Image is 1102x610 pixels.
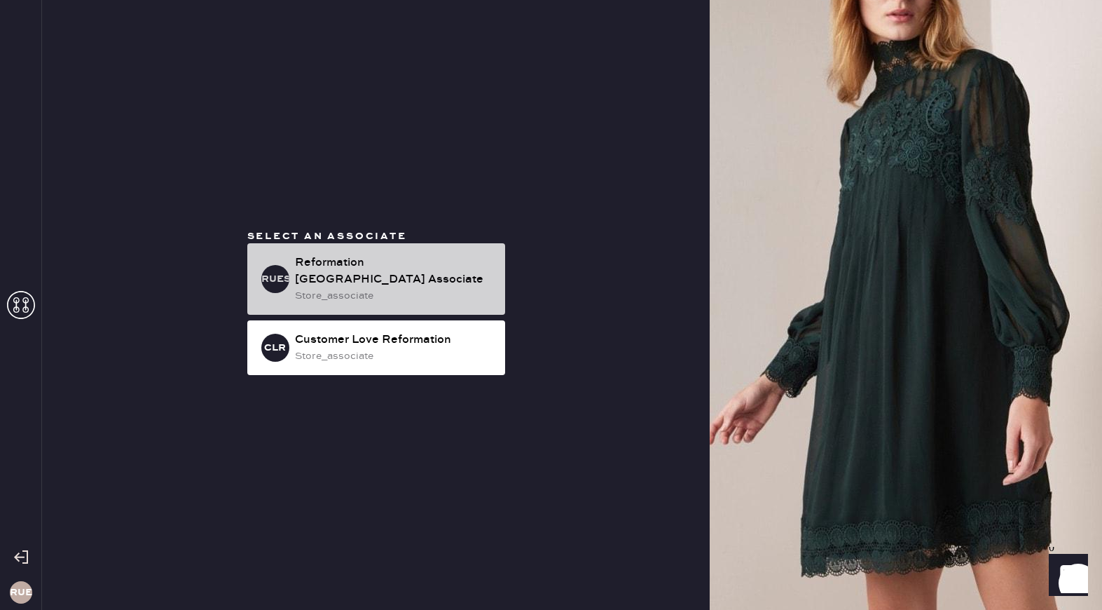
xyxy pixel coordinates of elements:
[295,255,494,288] div: Reformation [GEOGRAPHIC_DATA] Associate
[10,588,32,597] h3: RUES
[295,332,494,348] div: Customer Love Reformation
[264,343,286,353] h3: CLR
[261,274,289,284] h3: RUESA
[295,288,494,304] div: store_associate
[1035,547,1096,607] iframe: Front Chat
[295,348,494,364] div: store_associate
[247,230,407,243] span: Select an associate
